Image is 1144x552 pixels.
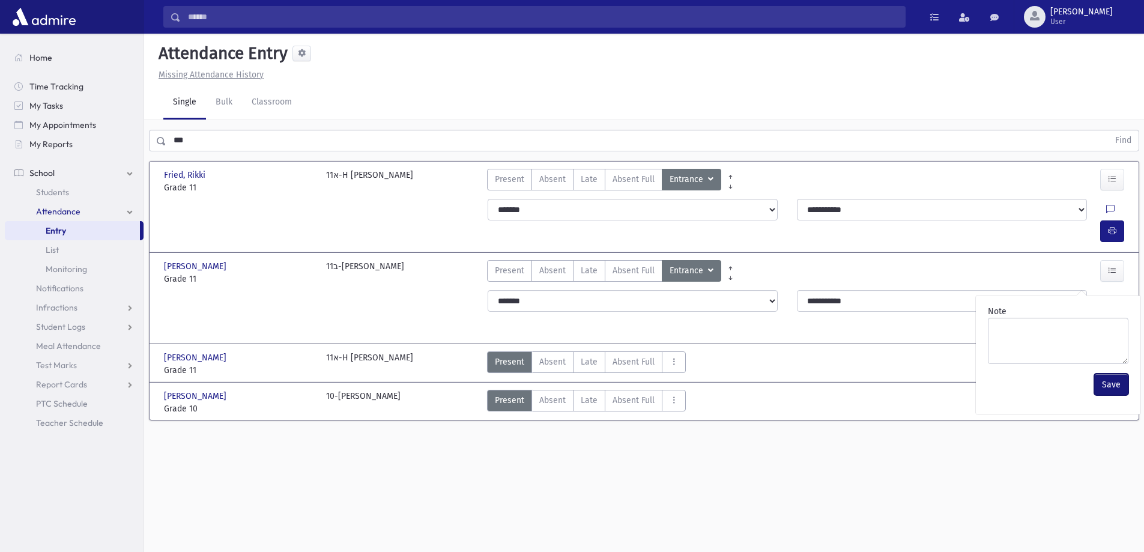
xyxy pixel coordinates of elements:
[539,173,566,186] span: Absent
[5,183,144,202] a: Students
[613,173,655,186] span: Absent Full
[5,77,144,96] a: Time Tracking
[29,139,73,150] span: My Reports
[495,394,524,407] span: Present
[10,5,79,29] img: AdmirePro
[581,394,598,407] span: Late
[5,336,144,356] a: Meal Attendance
[46,244,59,255] span: List
[1050,7,1113,17] span: [PERSON_NAME]
[5,202,144,221] a: Attendance
[36,398,88,409] span: PTC Schedule
[29,168,55,178] span: School
[1108,130,1139,151] button: Find
[36,321,85,332] span: Student Logs
[581,356,598,368] span: Late
[670,173,706,186] span: Entrance
[29,81,83,92] span: Time Tracking
[487,260,721,285] div: AttTypes
[164,273,314,285] span: Grade 11
[163,86,206,120] a: Single
[164,351,229,364] span: [PERSON_NAME]
[154,70,264,80] a: Missing Attendance History
[36,206,80,217] span: Attendance
[46,225,66,236] span: Entry
[36,360,77,371] span: Test Marks
[36,379,87,390] span: Report Cards
[5,135,144,154] a: My Reports
[495,264,524,277] span: Present
[539,264,566,277] span: Absent
[662,260,721,282] button: Entrance
[5,413,144,432] a: Teacher Schedule
[164,402,314,415] span: Grade 10
[613,264,655,277] span: Absent Full
[662,169,721,190] button: Entrance
[613,356,655,368] span: Absent Full
[5,221,140,240] a: Entry
[5,240,144,259] a: List
[5,115,144,135] a: My Appointments
[5,259,144,279] a: Monitoring
[1050,17,1113,26] span: User
[36,341,101,351] span: Meal Attendance
[581,264,598,277] span: Late
[36,283,83,294] span: Notifications
[487,351,686,377] div: AttTypes
[5,356,144,375] a: Test Marks
[326,390,401,415] div: 10-[PERSON_NAME]
[487,390,686,415] div: AttTypes
[164,364,314,377] span: Grade 11
[5,375,144,394] a: Report Cards
[326,169,413,194] div: 11א-H [PERSON_NAME]
[29,100,63,111] span: My Tasks
[36,302,77,313] span: Infractions
[613,394,655,407] span: Absent Full
[181,6,905,28] input: Search
[164,390,229,402] span: [PERSON_NAME]
[164,169,208,181] span: Fried, Rikki
[1094,374,1128,395] button: Save
[670,264,706,278] span: Entrance
[5,279,144,298] a: Notifications
[164,260,229,273] span: [PERSON_NAME]
[36,187,69,198] span: Students
[5,394,144,413] a: PTC Schedule
[487,169,721,194] div: AttTypes
[29,120,96,130] span: My Appointments
[539,356,566,368] span: Absent
[988,305,1006,318] label: Note
[46,264,87,274] span: Monitoring
[5,163,144,183] a: School
[154,43,288,64] h5: Attendance Entry
[159,70,264,80] u: Missing Attendance History
[206,86,242,120] a: Bulk
[5,96,144,115] a: My Tasks
[242,86,301,120] a: Classroom
[5,317,144,336] a: Student Logs
[495,173,524,186] span: Present
[5,298,144,317] a: Infractions
[539,394,566,407] span: Absent
[36,417,103,428] span: Teacher Schedule
[5,48,144,67] a: Home
[495,356,524,368] span: Present
[581,173,598,186] span: Late
[164,181,314,194] span: Grade 11
[326,351,413,377] div: 11א-H [PERSON_NAME]
[326,260,404,285] div: 11ב-[PERSON_NAME]
[29,52,52,63] span: Home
